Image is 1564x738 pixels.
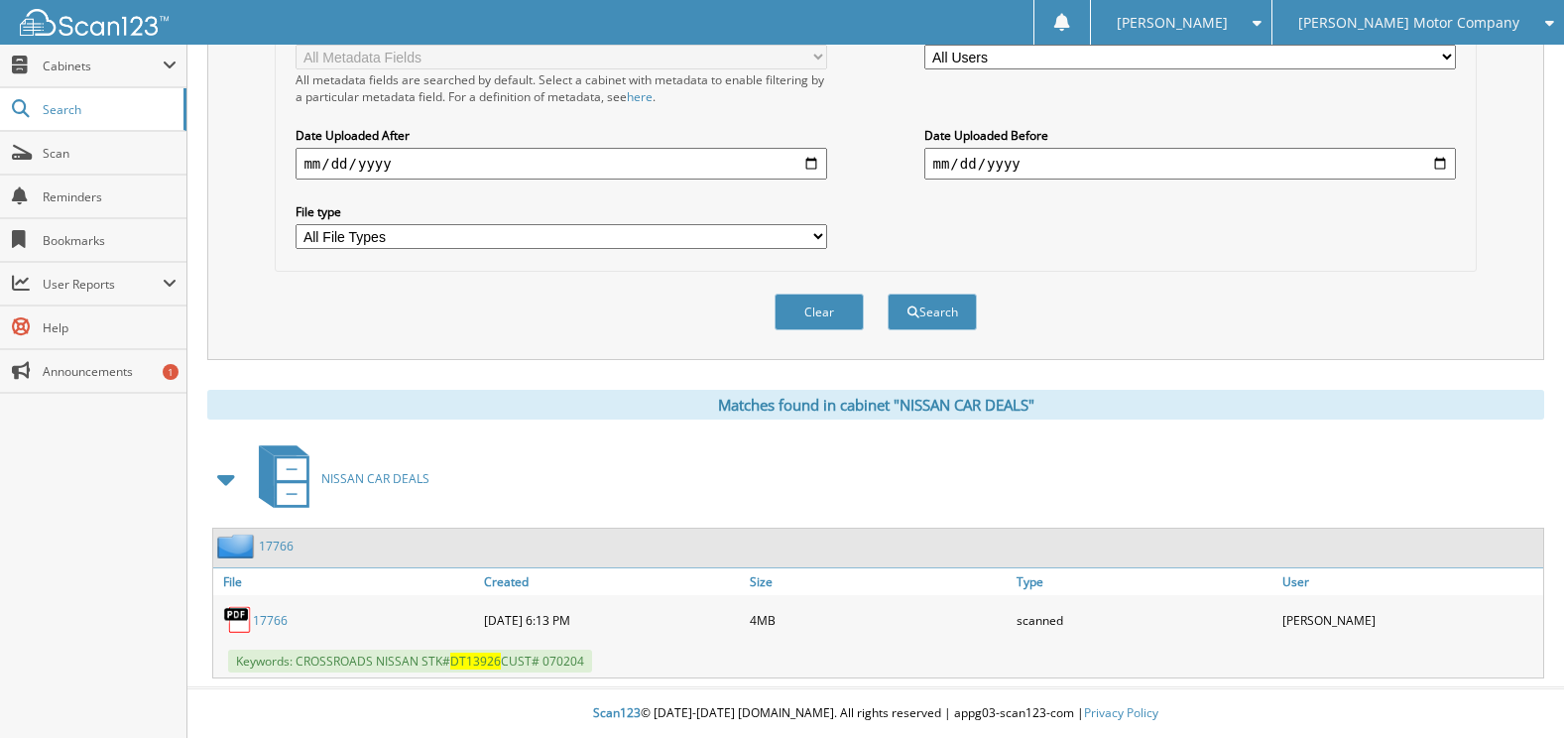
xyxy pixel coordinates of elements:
input: end [924,148,1455,180]
img: PDF.png [223,605,253,635]
label: Date Uploaded After [296,127,826,144]
a: Privacy Policy [1084,704,1158,721]
div: scanned [1012,600,1277,640]
a: Size [745,568,1011,595]
span: Scan123 [593,704,641,721]
button: Search [888,294,977,330]
span: Bookmarks [43,232,177,249]
a: File [213,568,479,595]
button: Clear [775,294,864,330]
a: 17766 [253,612,288,629]
span: Announcements [43,363,177,380]
span: Scan [43,145,177,162]
img: folder2.png [217,534,259,558]
span: Search [43,101,174,118]
a: Created [479,568,745,595]
span: Keywords: CROSSROADS NISSAN STK# CUST# 070204 [228,650,592,673]
a: User [1277,568,1543,595]
span: [PERSON_NAME] [1117,17,1228,29]
div: 4MB [745,600,1011,640]
span: Help [43,319,177,336]
div: 1 [163,364,179,380]
input: start [296,148,826,180]
a: here [627,88,653,105]
img: scan123-logo-white.svg [20,9,169,36]
a: Type [1012,568,1277,595]
span: NISSAN CAR DEALS [321,470,429,487]
label: Date Uploaded Before [924,127,1455,144]
div: [PERSON_NAME] [1277,600,1543,640]
div: [DATE] 6:13 PM [479,600,745,640]
span: [PERSON_NAME] Motor Company [1298,17,1519,29]
a: NISSAN CAR DEALS [247,439,429,518]
iframe: Chat Widget [1465,643,1564,738]
span: DT13926 [450,653,501,670]
div: © [DATE]-[DATE] [DOMAIN_NAME]. All rights reserved | appg03-scan123-com | [187,689,1564,738]
a: 17766 [259,538,294,554]
span: Cabinets [43,58,163,74]
div: All metadata fields are searched by default. Select a cabinet with metadata to enable filtering b... [296,71,826,105]
span: User Reports [43,276,163,293]
div: Matches found in cabinet "NISSAN CAR DEALS" [207,390,1544,420]
span: Reminders [43,188,177,205]
label: File type [296,203,826,220]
